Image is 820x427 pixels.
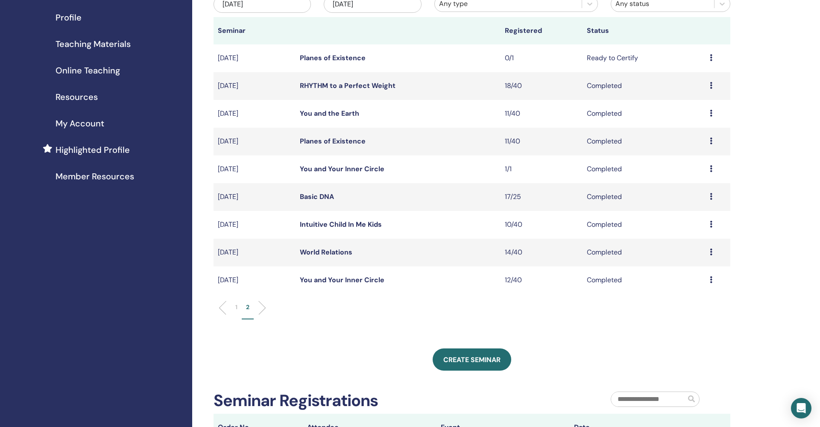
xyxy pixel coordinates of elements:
[214,266,296,294] td: [DATE]
[501,239,583,266] td: 14/40
[214,155,296,183] td: [DATE]
[583,100,706,128] td: Completed
[300,164,384,173] a: You and Your Inner Circle
[583,266,706,294] td: Completed
[300,248,352,257] a: World Relations
[300,53,366,62] a: Planes of Existence
[56,64,120,77] span: Online Teaching
[56,143,130,156] span: Highlighted Profile
[501,44,583,72] td: 0/1
[300,275,384,284] a: You and Your Inner Circle
[214,239,296,266] td: [DATE]
[214,391,378,411] h2: Seminar Registrations
[56,170,134,183] span: Member Resources
[214,211,296,239] td: [DATE]
[56,11,82,24] span: Profile
[501,183,583,211] td: 17/25
[300,137,366,146] a: Planes of Existence
[214,72,296,100] td: [DATE]
[214,183,296,211] td: [DATE]
[583,17,706,44] th: Status
[583,44,706,72] td: Ready to Certify
[235,303,237,312] p: 1
[501,17,583,44] th: Registered
[214,100,296,128] td: [DATE]
[214,44,296,72] td: [DATE]
[583,239,706,266] td: Completed
[583,128,706,155] td: Completed
[501,211,583,239] td: 10/40
[433,348,511,371] a: Create seminar
[214,17,296,44] th: Seminar
[246,303,249,312] p: 2
[56,117,104,130] span: My Account
[300,109,359,118] a: You and the Earth
[583,183,706,211] td: Completed
[501,155,583,183] td: 1/1
[56,91,98,103] span: Resources
[583,155,706,183] td: Completed
[501,100,583,128] td: 11/40
[300,220,382,229] a: Intuitive Child In Me Kids
[56,38,131,50] span: Teaching Materials
[583,72,706,100] td: Completed
[791,398,811,418] div: Open Intercom Messenger
[501,128,583,155] td: 11/40
[501,72,583,100] td: 18/40
[300,81,395,90] a: RHYTHM to a Perfect Weight
[583,211,706,239] td: Completed
[300,192,334,201] a: Basic DNA
[214,128,296,155] td: [DATE]
[501,266,583,294] td: 12/40
[443,355,501,364] span: Create seminar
